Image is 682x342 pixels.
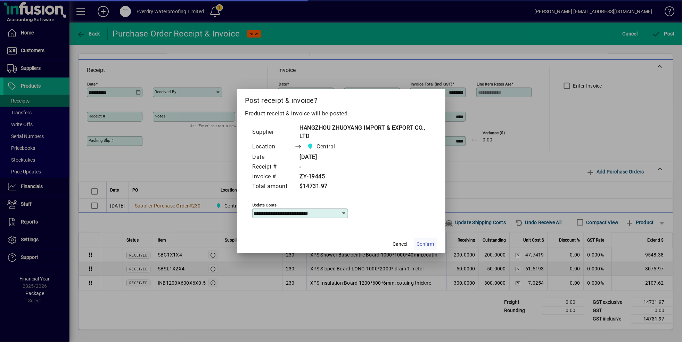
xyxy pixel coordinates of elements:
td: Total amount [252,182,295,192]
td: Location [252,141,295,153]
button: Cancel [389,238,411,250]
button: Confirm [414,238,437,250]
mat-label: Update costs [253,203,277,207]
span: Central [317,142,336,151]
td: [DATE] [295,153,430,162]
h2: Post receipt & invoice? [237,89,445,109]
span: Cancel [393,241,408,248]
td: ZY-19445 [295,172,430,182]
td: Invoice # [252,172,295,182]
td: Receipt # [252,162,295,172]
td: $14731.97 [295,182,430,192]
span: Central [305,142,338,152]
td: Supplier [252,123,295,141]
td: HANGZHOU ZHUOYANG IMPORT & EXPORT CO., LTD [295,123,430,141]
td: - [295,162,430,172]
td: Date [252,153,295,162]
span: Confirm [417,241,434,248]
p: Product receipt & invoice will be posted. [245,109,437,118]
